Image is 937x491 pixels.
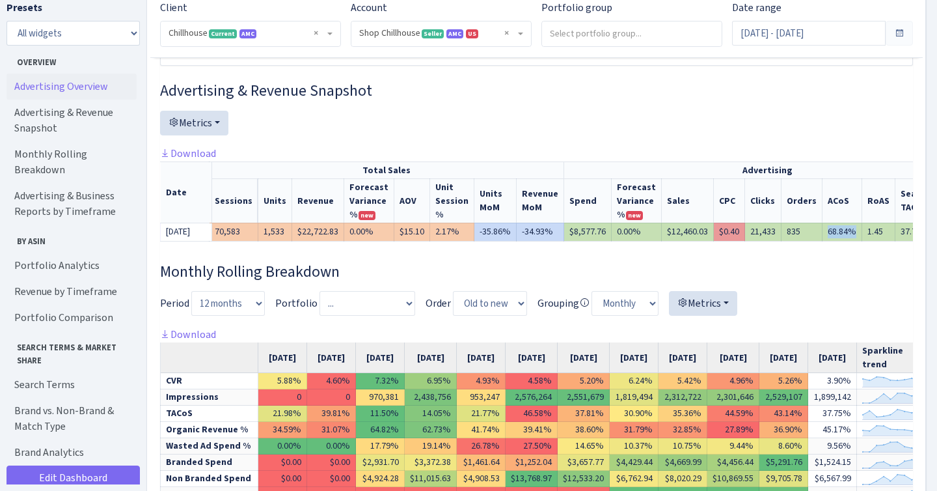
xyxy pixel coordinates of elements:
th: [DATE] [707,343,759,373]
td: CVR [161,373,258,389]
th: Sessions [210,178,258,223]
td: $0.00 [307,471,356,487]
td: 26.78% [457,438,506,455]
td: 27.50% [506,438,558,455]
span: By ASIN [7,230,136,247]
span: Remove all items [314,27,318,40]
td: 0.00% [612,223,662,241]
td: 8.60% [759,438,808,455]
td: 5.88% [258,373,307,389]
td: 3.90% [808,373,857,389]
td: $5,291.76 [759,455,808,471]
a: Brand vs. Non-Brand & Match Type [7,398,137,440]
a: Edit Dashboard [7,466,140,490]
td: $3,657.77 [558,455,610,471]
label: Grouping [537,296,590,311]
td: 37.75% [808,406,857,422]
span: Shop Chillhouse <span class="badge badge-success">Seller</span><span class="badge badge-primary" ... [351,21,531,46]
td: 1,533 [258,223,292,241]
span: Chillhouse <span class="badge badge-success">Current</span><span class="badge badge-primary" data... [161,21,340,46]
th: Spend Forecast Variance % [612,178,662,223]
td: 7.32% [356,373,405,389]
a: Advertising & Revenue Snapshot [7,100,137,141]
td: 0 [307,389,356,406]
a: Search Terms [7,372,137,398]
td: 44.59% [707,406,759,422]
input: Select portfolio group... [542,21,722,45]
td: 2,438,756 [405,389,457,406]
span: Seller [422,29,444,38]
td: 34.59% [258,422,307,438]
th: [DATE] [659,343,707,373]
th: Revenue [292,178,344,223]
a: Download [160,147,216,160]
td: Non Branded Spend [161,471,258,487]
a: Monthly Rolling Breakdown [7,141,137,183]
td: 1,899,142 [808,389,857,406]
td: 37.75% [895,223,936,241]
td: $8,020.29 [659,471,707,487]
span: AMC [239,29,256,38]
td: $13,768.97 [506,471,558,487]
td: 30.90% [610,406,659,422]
a: Portfolio Analytics [7,253,137,279]
td: $6,762.94 [610,471,659,487]
a: Advertising & Business Reports by Timeframe [7,183,137,225]
label: Period [160,296,189,311]
td: $4,429.44 [610,455,659,471]
th: Search TACoS [895,178,936,223]
td: 2,312,722 [659,389,707,406]
td: $4,924.28 [356,471,405,487]
th: Revenue MoM [517,178,564,223]
td: 21,433 [745,223,781,241]
span: Chillhouse <span class="badge badge-success">Current</span><span class="badge badge-primary" data... [169,27,325,40]
th: AOV [394,178,430,223]
th: [DATE] [307,343,356,373]
th: CPC [714,178,745,223]
td: 4.58% [506,373,558,389]
td: $0.40 [714,223,745,241]
th: Total Sales [210,161,564,178]
td: $10,869.55 [707,471,759,487]
td: 4.60% [307,373,356,389]
td: 0 [258,389,307,406]
span: Current [209,29,237,38]
span: Search Terms & Market Share [7,336,136,366]
td: [DATE] [160,223,212,241]
h3: Widget #38 [160,262,913,281]
td: Organic Revenue % [161,422,258,438]
td: 64.82% [356,422,405,438]
td: $3,372.38 [405,455,457,471]
td: 0.00% [258,438,307,455]
td: 2,576,264 [506,389,558,406]
th: Unit Session % [430,178,474,223]
th: [DATE] [808,343,857,373]
td: 835 [781,223,822,241]
th: Date [160,161,212,223]
td: $6,567.99 [808,471,857,487]
button: Metrics [669,291,737,316]
td: 2.17% [430,223,474,241]
a: Download [160,328,216,341]
td: 1.45 [862,223,895,241]
td: 37.81% [558,406,610,422]
th: [DATE] [558,343,610,373]
td: TACoS [161,406,258,422]
td: $0.00 [258,455,307,471]
a: Revenue by Timeframe [7,279,137,305]
td: $8,577.76 [564,223,612,241]
td: 6.95% [405,373,457,389]
td: $0.00 [258,471,307,487]
td: 35.36% [659,406,707,422]
td: 5.42% [659,373,707,389]
td: $0.00 [307,455,356,471]
td: $4,908.53 [457,471,506,487]
td: 43.14% [759,406,808,422]
button: Metrics [160,111,228,135]
td: $15.10 [394,223,430,241]
td: 39.81% [307,406,356,422]
label: Portfolio [275,296,318,311]
span: new [626,211,643,220]
td: $2,931.70 [356,455,405,471]
td: 46.58% [506,406,558,422]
